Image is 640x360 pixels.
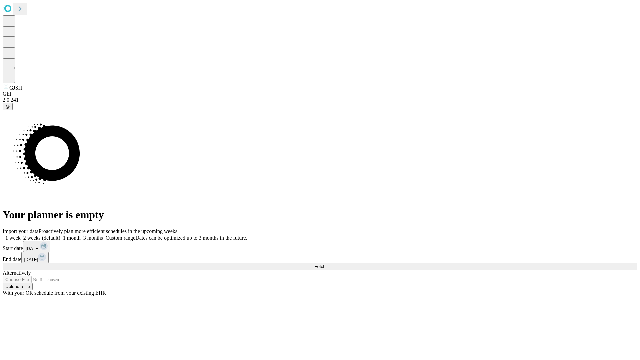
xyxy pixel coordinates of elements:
button: [DATE] [21,252,49,263]
span: With your OR schedule from your existing EHR [3,290,106,296]
div: End date [3,252,637,263]
span: 1 month [63,235,81,241]
span: Import your data [3,228,39,234]
span: 1 week [5,235,21,241]
span: [DATE] [26,246,40,251]
div: Start date [3,241,637,252]
span: GJSH [9,85,22,91]
button: Fetch [3,263,637,270]
button: @ [3,103,13,110]
span: 3 months [83,235,103,241]
button: [DATE] [23,241,50,252]
span: Proactively plan more efficient schedules in the upcoming weeks. [39,228,179,234]
span: Alternatively [3,270,31,276]
span: [DATE] [24,257,38,262]
span: @ [5,104,10,109]
span: Dates can be optimized up to 3 months in the future. [135,235,247,241]
button: Upload a file [3,283,33,290]
div: GEI [3,91,637,97]
span: 2 weeks (default) [23,235,60,241]
span: Fetch [314,264,325,269]
h1: Your planner is empty [3,209,637,221]
div: 2.0.241 [3,97,637,103]
span: Custom range [106,235,135,241]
